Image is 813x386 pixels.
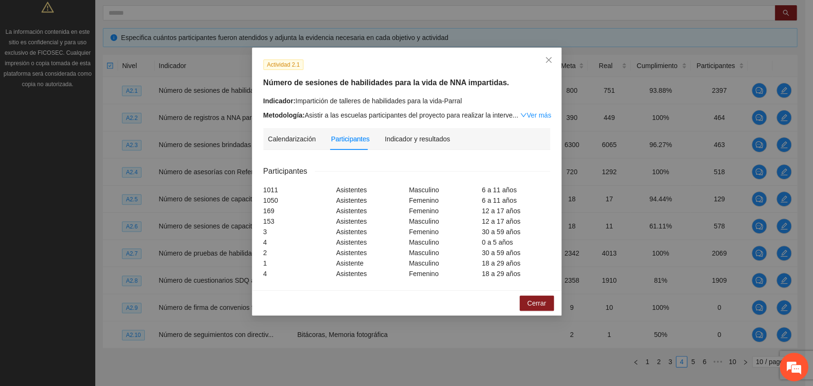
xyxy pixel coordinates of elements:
[385,134,450,144] div: Indicador y resultados
[334,237,407,247] div: Asistentes
[520,112,527,119] span: down
[263,167,308,175] span: Participantes
[407,206,480,216] div: Femenino
[334,227,407,237] div: Asistentes
[261,195,334,206] div: 1050
[480,227,552,237] div: 30 a 59 años
[261,247,334,258] div: 2
[50,49,160,61] div: Chatee con nosotros ahora
[407,268,480,279] div: Femenino
[261,268,334,279] div: 4
[480,195,552,206] div: 6 a 11 años
[480,237,552,247] div: 0 a 5 años
[263,96,550,106] div: Impartición de talleres de habilidades para la vida-Parral
[5,260,181,293] textarea: Escriba su mensaje y pulse “Intro”
[407,258,480,268] div: Masculino
[331,134,370,144] div: Participantes
[407,216,480,227] div: Masculino
[55,127,131,223] span: Estamos en línea.
[407,247,480,258] div: Masculino
[480,216,552,227] div: 12 a 17 años
[263,110,550,120] div: Asistir a las escuelas participantes del proyecto para realizar la interve
[480,247,552,258] div: 30 a 59 años
[407,227,480,237] div: Femenino
[407,185,480,195] div: Masculino
[536,48,562,73] button: Close
[263,111,305,119] strong: Metodología:
[480,258,552,268] div: 18 a 29 años
[261,258,334,268] div: 1
[334,258,407,268] div: Asistente
[407,195,480,206] div: Femenino
[407,237,480,247] div: Masculino
[156,5,179,28] div: Minimizar ventana de chat en vivo
[480,206,552,216] div: 12 a 17 años
[263,59,304,70] span: Actividad 2.1
[334,268,407,279] div: Asistentes
[334,195,407,206] div: Asistentes
[334,185,407,195] div: Asistentes
[263,97,296,105] strong: Indicador:
[263,77,550,89] h5: Número de sesiones de habilidades para la vida de NNA impartidas.
[520,111,551,119] a: Expand
[268,134,316,144] div: Calendarización
[261,216,334,227] div: 153
[334,216,407,227] div: Asistentes
[261,206,334,216] div: 169
[520,296,554,311] button: Cerrar
[261,227,334,237] div: 3
[545,56,552,64] span: close
[261,185,334,195] div: 1011
[334,247,407,258] div: Asistentes
[480,185,552,195] div: 6 a 11 años
[261,237,334,247] div: 4
[512,111,518,119] span: ...
[527,298,546,308] span: Cerrar
[334,206,407,216] div: Asistentes
[480,268,552,279] div: 18 a 29 años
